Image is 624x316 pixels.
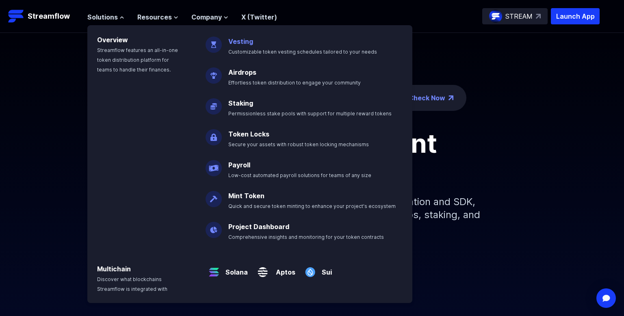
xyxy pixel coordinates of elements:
span: Streamflow features an all-in-one token distribution platform for teams to handle their finances. [97,47,178,73]
span: Resources [137,12,172,22]
img: Project Dashboard [206,215,222,238]
a: Solana [222,261,248,277]
a: Project Dashboard [228,223,289,231]
a: Token Locks [228,130,269,138]
img: Mint Token [206,184,222,207]
a: Multichain [97,265,131,273]
a: STREAM [482,8,548,24]
a: Vesting [228,37,253,45]
button: Resources [137,12,178,22]
img: streamflow-logo-circle.png [489,10,502,23]
a: Streamflow [8,8,79,24]
a: Staking [228,99,253,107]
span: Company [191,12,222,22]
span: Quick and secure token minting to enhance your project's ecosystem [228,203,396,209]
span: Comprehensive insights and monitoring for your token contracts [228,234,384,240]
img: Vesting [206,30,222,53]
img: Staking [206,92,222,115]
button: Solutions [87,12,124,22]
a: X (Twitter) [241,13,277,21]
p: STREAM [505,11,533,21]
a: Sui [318,261,332,277]
a: Payroll [228,161,250,169]
p: Streamflow [28,11,70,22]
span: Permissionless stake pools with support for multiple reward tokens [228,110,392,117]
div: Open Intercom Messenger [596,288,616,308]
span: Customizable token vesting schedules tailored to your needs [228,49,377,55]
a: Overview [97,36,128,44]
span: Discover what blockchains Streamflow is integrated with [97,276,167,292]
span: Low-cost automated payroll solutions for teams of any size [228,172,371,178]
img: Streamflow Logo [8,8,24,24]
a: Aptos [271,261,295,277]
img: top-right-arrow.png [448,95,453,100]
img: top-right-arrow.svg [536,14,541,19]
span: Effortless token distribution to engage your community [228,80,361,86]
button: Launch App [551,8,600,24]
img: Payroll [206,154,222,176]
a: Mint Token [228,192,264,200]
span: Secure your assets with robust token locking mechanisms [228,141,369,147]
a: Check Now [409,93,445,103]
span: Solutions [87,12,118,22]
img: Aptos [254,258,271,280]
img: Token Locks [206,123,222,145]
button: Company [191,12,228,22]
img: Solana [206,258,222,280]
img: Sui [302,258,318,280]
img: Airdrops [206,61,222,84]
a: Airdrops [228,68,256,76]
